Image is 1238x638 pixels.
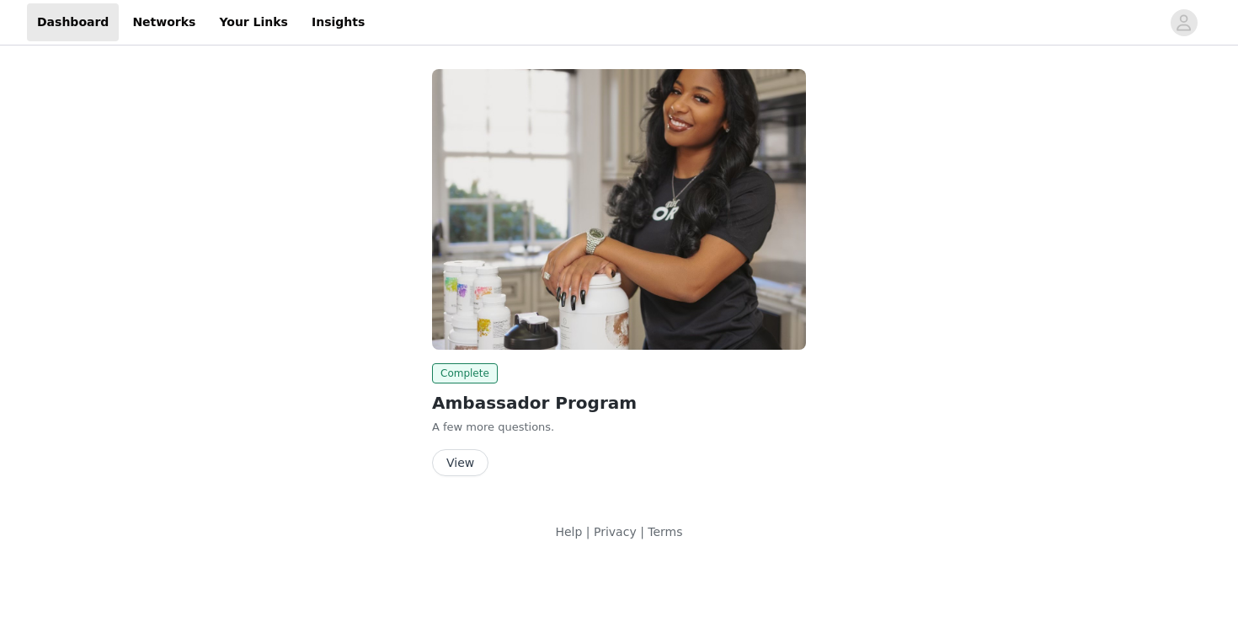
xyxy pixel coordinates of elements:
a: Your Links [209,3,298,41]
p: A few more questions. [432,419,806,436]
a: Networks [122,3,205,41]
div: avatar [1176,9,1192,36]
button: View [432,449,488,476]
span: | [586,525,590,539]
span: | [640,525,644,539]
a: Terms [648,525,682,539]
h2: Ambassador Program [432,390,806,416]
a: View [432,457,488,469]
span: Complete [432,363,498,383]
img: Thorne [432,69,806,350]
a: Privacy [594,525,637,539]
a: Insights [301,3,375,41]
a: Help [555,525,582,539]
a: Dashboard [27,3,119,41]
